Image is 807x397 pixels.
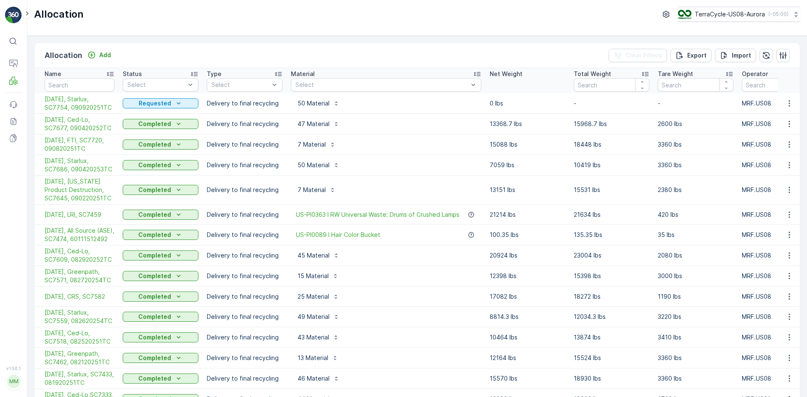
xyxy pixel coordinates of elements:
button: 49 Material [291,310,345,323]
a: 08/22/25, All Source (ASE), SC7474, 60111512492 [45,226,114,243]
a: 08/20/25, Starlux, SC7433, 081920251TC [45,370,114,387]
p: 100.35 lbs [490,231,565,239]
p: 2080 lbs [658,251,733,260]
p: Completed [138,210,171,219]
p: 13151 lbs [490,186,565,194]
p: Import [732,51,751,60]
p: Delivery to final recycling [207,161,282,169]
p: Completed [138,272,171,280]
p: 15570 lbs [490,374,565,383]
p: Clear Filters [625,51,662,60]
p: Operator [742,70,768,78]
p: Completed [138,231,171,239]
p: 3410 lbs [658,333,733,342]
a: 09/02/25, Ced-Lo, SC7609, 082920252TC [45,247,114,264]
input: Search [574,78,649,92]
p: 50 Material [296,161,330,169]
span: [DATE], FTI, SC7720, 090820251TC [45,136,114,153]
button: Completed [123,353,198,363]
a: 09/02/25, LRI, SC7459 [45,210,114,219]
p: ( -05:00 ) [768,11,789,18]
p: Status [123,70,142,78]
p: 15531 lbs [574,186,649,194]
img: image_ci7OI47.png [678,10,691,19]
p: 35 lbs [658,231,733,239]
p: Completed [138,313,171,321]
a: US-PI0089 I Hair Color Bucket [296,231,380,239]
p: Type [207,70,222,78]
p: 7 Material [296,186,326,194]
p: Select [295,81,468,89]
p: Requested [139,99,171,108]
p: Delivery to final recycling [207,292,282,301]
button: 15 Material [291,269,344,283]
p: 7059 lbs [490,161,565,169]
p: 3360 lbs [658,161,733,169]
p: 3360 lbs [658,374,733,383]
p: 18930 lbs [574,374,649,383]
button: MM [5,373,22,390]
span: [DATE], [US_STATE] Product Destruction, SC7645, 090220251TC [45,177,114,202]
button: Completed [123,139,198,150]
p: 10419 lbs [574,161,649,169]
a: 09/10/25, Starlux, SC7754, 090920251TC [45,95,114,112]
p: 23004 lbs [574,251,649,260]
p: 3000 lbs [658,272,733,280]
p: Completed [138,140,171,149]
p: 25 Material [296,292,329,301]
p: 21214 lbs [490,210,565,219]
p: Delivery to final recycling [207,251,282,260]
p: Total Weight [574,70,611,78]
span: US-PI0363 I RW Universal Waste: Drums of Crushed Lamps [296,210,459,219]
a: 08/22/25, Greenpath, SC7462, 082120251TC [45,350,114,366]
p: - [574,99,649,108]
p: 21634 lbs [574,210,649,219]
button: 46 Material [291,372,345,385]
p: 18272 lbs [574,292,649,301]
p: Completed [138,161,171,169]
p: 420 lbs [658,210,733,219]
span: [DATE], Starlux, SC7559, 082620254TC [45,308,114,325]
button: 13 Material [291,351,343,365]
p: 7 Material [296,140,326,149]
p: Allocation [45,50,82,61]
p: 13874 lbs [574,333,649,342]
p: Completed [138,374,171,383]
button: 47 Material [291,117,345,131]
p: Completed [138,186,171,194]
p: 12034.3 lbs [574,313,649,321]
button: Completed [123,292,198,302]
p: Delivery to final recycling [207,313,282,321]
span: [DATE], Greenpath, SC7571, 082720254TC [45,268,114,284]
p: TerraCycle-US08-Aurora [695,10,765,18]
input: Search [658,78,733,92]
span: [DATE], Ced-Lo, SC7609, 082920252TC [45,247,114,264]
p: 135.35 lbs [574,231,649,239]
button: 43 Material [291,331,344,344]
p: Delivery to final recycling [207,120,282,128]
p: Name [45,70,61,78]
p: 18448 lbs [574,140,649,149]
button: Completed [123,312,198,322]
button: 7 Material [291,183,341,197]
p: 0 lbs [490,99,565,108]
span: [DATE], Greenpath, SC7462, 082120251TC [45,350,114,366]
a: 09/08/25, FTI, SC7720, 090820251TC [45,136,114,153]
a: 9/5/2025, Starlux, SC7686, 090420253TC [45,157,114,174]
p: 50 Material [296,99,330,108]
button: Completed [123,373,198,384]
p: 3360 lbs [658,354,733,362]
p: 17082 lbs [490,292,565,301]
button: TerraCycle-US08-Aurora(-05:00) [678,7,800,22]
button: 45 Material [291,249,345,262]
p: Net Weight [490,70,522,78]
button: 50 Material [291,158,345,172]
span: [DATE], Ced-Lo, SC7518, 082520251TC [45,329,114,346]
div: MM [7,375,21,388]
a: 08/26/25, Ced-Lo, SC7518, 082520251TC [45,329,114,346]
button: Clear Filters [609,49,667,62]
p: 12164 lbs [490,354,565,362]
p: Delivery to final recycling [207,272,282,280]
p: 13 Material [296,354,328,362]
